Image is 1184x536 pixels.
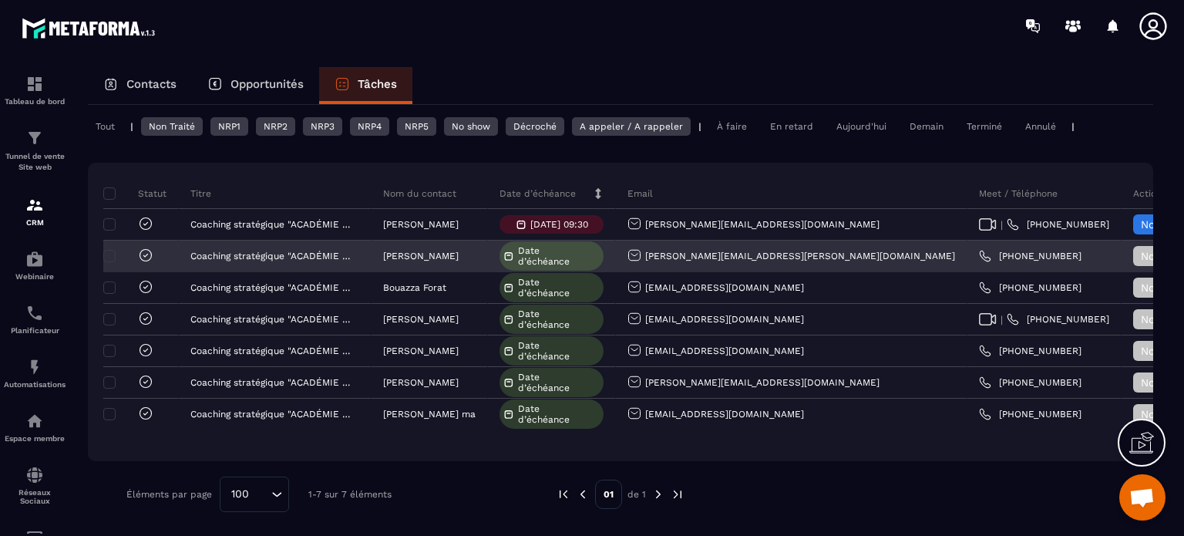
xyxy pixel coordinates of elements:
[1001,219,1003,231] span: |
[4,63,66,117] a: formationformationTableau de bord
[141,117,203,136] div: Non Traité
[627,488,646,501] p: de 1
[576,487,590,501] img: prev
[220,477,289,512] div: Search for option
[350,117,389,136] div: NRP4
[4,97,66,106] p: Tableau de bord
[25,129,44,147] img: formation
[22,14,160,42] img: logo
[979,250,1081,262] a: [PHONE_NUMBER]
[444,117,498,136] div: No show
[4,434,66,443] p: Espace membre
[518,277,600,298] span: Date d’échéance
[518,403,600,425] span: Date d’échéance
[518,245,600,267] span: Date d’échéance
[4,151,66,173] p: Tunnel de vente Site web
[107,187,166,200] p: Statut
[572,117,691,136] div: A appeler / A rappeler
[4,488,66,505] p: Réseaux Sociaux
[25,304,44,322] img: scheduler
[4,454,66,517] a: social-networksocial-networkRéseaux Sociaux
[506,117,564,136] div: Décroché
[595,480,622,509] p: 01
[1001,314,1003,325] span: |
[4,346,66,400] a: automationsautomationsAutomatisations
[190,377,355,388] p: Coaching stratégique "ACADÉMIE RÉSURGENCE"
[979,408,1081,420] a: [PHONE_NUMBER]
[557,487,570,501] img: prev
[190,187,211,200] p: Titre
[192,67,319,104] a: Opportunités
[190,282,355,293] p: Coaching stratégique "ACADÉMIE RÉSURGENCE"
[25,75,44,93] img: formation
[709,117,755,136] div: À faire
[230,77,304,91] p: Opportunités
[383,187,456,200] p: Nom du contact
[762,117,821,136] div: En retard
[383,346,459,356] p: [PERSON_NAME]
[25,196,44,214] img: formation
[25,250,44,268] img: automations
[190,409,355,420] p: Coaching stratégique "ACADÉMIE RÉSURGENCE"
[979,187,1058,200] p: Meet / Téléphone
[4,292,66,346] a: schedulerschedulerPlanificateur
[88,117,123,136] div: Tout
[4,400,66,454] a: automationsautomationsEspace membre
[1071,121,1075,132] p: |
[319,67,412,104] a: Tâches
[190,219,355,230] p: Coaching stratégique "ACADÉMIE RÉSURGENCE"
[4,117,66,184] a: formationformationTunnel de vente Site web
[530,219,588,230] p: [DATE] 09:30
[902,117,951,136] div: Demain
[698,121,701,132] p: |
[25,412,44,430] img: automations
[130,121,133,132] p: |
[1007,218,1109,231] a: [PHONE_NUMBER]
[4,218,66,227] p: CRM
[4,184,66,238] a: formationformationCRM
[979,281,1081,294] a: [PHONE_NUMBER]
[518,308,600,330] span: Date d’échéance
[226,486,254,503] span: 100
[651,487,665,501] img: next
[383,377,459,388] p: [PERSON_NAME]
[959,117,1010,136] div: Terminé
[979,376,1081,389] a: [PHONE_NUMBER]
[190,251,355,261] p: Coaching stratégique "ACADÉMIE RÉSURGENCE"
[25,358,44,376] img: automations
[254,486,267,503] input: Search for option
[383,282,446,293] p: Bouazza Forat
[4,272,66,281] p: Webinaire
[518,372,600,393] span: Date d’échéance
[303,117,342,136] div: NRP3
[499,187,576,200] p: Date d’échéance
[126,77,177,91] p: Contacts
[358,77,397,91] p: Tâches
[88,67,192,104] a: Contacts
[190,346,355,356] p: Coaching stratégique "ACADÉMIE RÉSURGENCE"
[4,326,66,335] p: Planificateur
[979,345,1081,357] a: [PHONE_NUMBER]
[383,219,459,230] p: [PERSON_NAME]
[126,489,212,500] p: Éléments par page
[829,117,894,136] div: Aujourd'hui
[383,314,459,325] p: [PERSON_NAME]
[1007,313,1109,325] a: [PHONE_NUMBER]
[627,187,653,200] p: Email
[190,314,355,325] p: Coaching stratégique "ACADÉMIE RÉSURGENCE"
[383,409,476,420] p: [PERSON_NAME] ma
[671,487,684,501] img: next
[1119,474,1165,521] div: Ouvrir le chat
[4,380,66,389] p: Automatisations
[1017,117,1064,136] div: Annulé
[1133,187,1162,200] p: Action
[4,238,66,292] a: automationsautomationsWebinaire
[308,489,392,500] p: 1-7 sur 7 éléments
[256,117,295,136] div: NRP2
[397,117,436,136] div: NRP5
[383,251,459,261] p: [PERSON_NAME]
[518,340,600,362] span: Date d’échéance
[25,466,44,484] img: social-network
[210,117,248,136] div: NRP1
